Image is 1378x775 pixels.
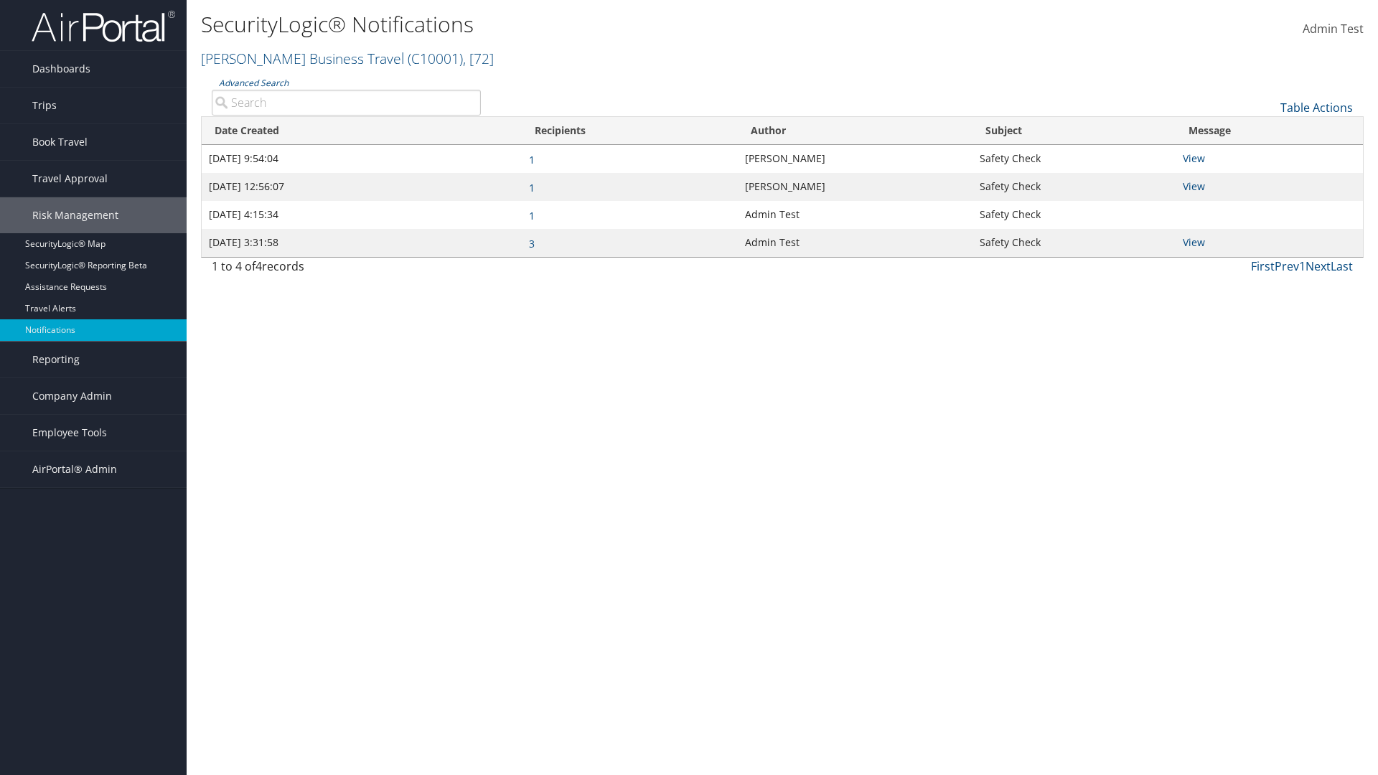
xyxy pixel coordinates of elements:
a: Table Actions [1280,100,1353,116]
h1: SecurityLogic® Notifications [201,9,976,39]
a: Advanced Search [219,77,289,89]
span: Employee Tools [32,415,107,451]
a: First [1251,258,1275,274]
span: , [ 72 ] [463,49,494,68]
img: airportal-logo.png [32,9,175,43]
span: Admin Test [1303,21,1364,37]
td: [PERSON_NAME] [738,145,972,173]
span: Trips [32,88,57,123]
div: 1 to 4 of records [212,258,481,282]
a: Last [1331,258,1353,274]
td: [DATE] 4:15:34 [202,201,522,229]
a: View [1183,179,1205,193]
th: Recipients: activate to sort column ascending [522,117,738,145]
th: Message: activate to sort column ascending [1176,117,1363,145]
a: 1 [529,209,535,222]
td: [DATE] 9:54:04 [202,145,522,173]
a: View [1183,235,1205,249]
span: AirPortal® Admin [32,451,117,487]
span: Dashboards [32,51,90,87]
td: [PERSON_NAME] [738,173,972,201]
span: 4 [256,258,262,274]
td: [DATE] 12:56:07 [202,173,522,201]
a: [PERSON_NAME] Business Travel [201,49,494,68]
span: Travel Approval [32,161,108,197]
span: Risk Management [32,197,118,233]
td: Safety Check [972,173,1176,201]
td: Admin Test [738,229,972,257]
span: Reporting [32,342,80,377]
a: 1 [529,181,535,194]
span: Company Admin [32,378,112,414]
input: Advanced Search [212,90,481,116]
td: Safety Check [972,229,1176,257]
td: [DATE] 3:31:58 [202,229,522,257]
a: View [1183,151,1205,165]
th: Author: activate to sort column ascending [738,117,972,145]
a: Prev [1275,258,1299,274]
a: 1 [529,153,535,166]
a: 1 [1299,258,1306,274]
th: Date Created: activate to sort column ascending [202,117,522,145]
td: Admin Test [738,201,972,229]
th: Subject: activate to sort column ascending [972,117,1176,145]
a: Admin Test [1303,7,1364,52]
a: 3 [529,237,535,250]
span: ( C10001 ) [408,49,463,68]
a: Next [1306,258,1331,274]
span: Book Travel [32,124,88,160]
td: Safety Check [972,201,1176,229]
td: Safety Check [972,145,1176,173]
